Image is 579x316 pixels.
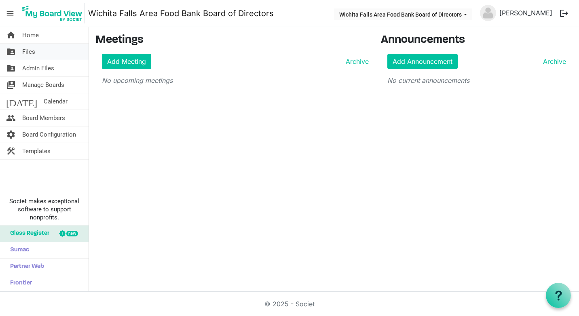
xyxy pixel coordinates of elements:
span: Files [22,44,35,60]
span: Calendar [44,93,68,110]
p: No upcoming meetings [102,76,369,85]
span: home [6,27,16,43]
p: No current announcements [387,76,566,85]
img: My Board View Logo [20,3,85,23]
button: logout [556,5,573,22]
span: Admin Files [22,60,54,76]
span: Board Members [22,110,65,126]
a: Wichita Falls Area Food Bank Board of Directors [88,5,274,21]
a: Archive [342,57,369,66]
span: Home [22,27,39,43]
a: Archive [540,57,566,66]
a: My Board View Logo [20,3,88,23]
span: menu [2,6,18,21]
span: Sumac [6,242,29,258]
div: new [66,231,78,236]
a: Add Announcement [387,54,458,69]
button: Wichita Falls Area Food Bank Board of Directors dropdownbutton [334,8,472,20]
span: Frontier [6,275,32,291]
a: Add Meeting [102,54,151,69]
h3: Announcements [381,34,573,47]
span: Glass Register [6,225,49,242]
span: settings [6,126,16,143]
span: Templates [22,143,51,159]
span: construction [6,143,16,159]
span: Board Configuration [22,126,76,143]
a: [PERSON_NAME] [496,5,556,21]
span: [DATE] [6,93,37,110]
span: Partner Web [6,259,44,275]
span: switch_account [6,77,16,93]
img: no-profile-picture.svg [480,5,496,21]
h3: Meetings [95,34,369,47]
span: people [6,110,16,126]
span: folder_shared [6,44,16,60]
a: © 2025 - Societ [264,300,315,308]
span: folder_shared [6,60,16,76]
span: Manage Boards [22,77,64,93]
span: Societ makes exceptional software to support nonprofits. [4,197,85,221]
